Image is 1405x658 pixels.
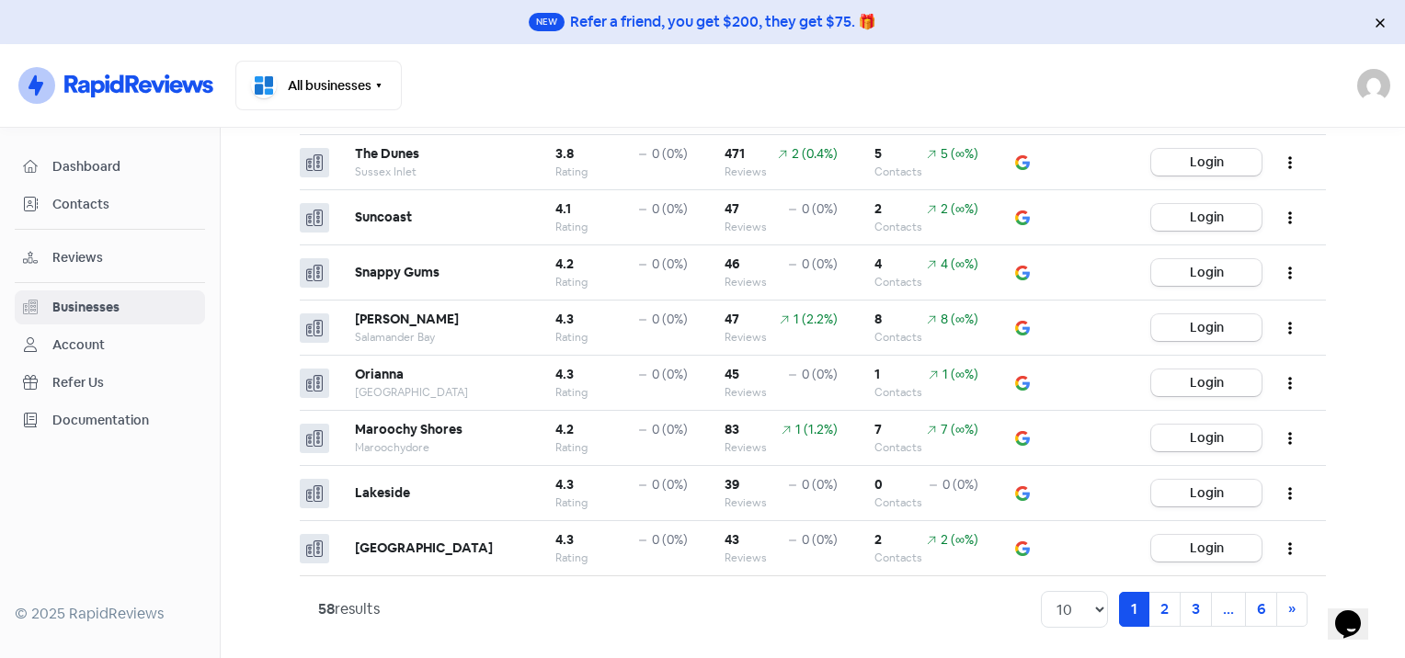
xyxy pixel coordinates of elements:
img: google.png [1015,376,1030,391]
img: User [1357,69,1390,102]
div: 43 [725,530,739,550]
div: 4.3 [555,530,574,550]
div: Contacts [874,329,978,346]
div: Refer a friend, you get $200, they get $75. 🎁 [570,11,876,33]
a: Reviews [15,241,205,275]
div: 4.3 [555,310,574,329]
div: 4.2 [555,420,574,439]
button: Login [1151,535,1262,562]
span: New [529,13,565,31]
div: 0 [874,475,883,494]
a: 1 [1119,592,1149,627]
div: 0 (0%) [942,475,978,494]
div: Sussex Inlet [355,164,519,180]
div: 0 (0%) [802,530,838,550]
img: google.png [1015,431,1030,446]
div: 0 (0%) [652,144,688,164]
div: Reviews [725,384,838,401]
div: Reviews [725,439,838,456]
button: Login [1151,480,1262,506]
button: Login [1151,425,1262,451]
div: 8 (∞%) [941,310,978,329]
div: 4 (∞%) [941,255,978,274]
a: ... [1211,592,1246,627]
button: Login [1151,259,1262,286]
div: Rating [555,274,688,290]
div: Reviews [725,164,838,180]
div: Reviews [725,494,838,511]
div: 2 (0.4%) [792,144,838,164]
div: 1 (1.2%) [795,420,838,439]
div: Rating [555,494,688,511]
div: 8 [874,310,882,329]
div: Rating [555,164,688,180]
div: Contacts [874,219,978,235]
div: 4.2 [555,255,574,274]
iframe: chat widget [1328,584,1387,640]
div: Rating [555,439,688,456]
div: 0 (0%) [652,255,688,274]
div: 0 (0%) [802,475,838,494]
div: 39 [725,475,739,494]
div: [GEOGRAPHIC_DATA] [355,384,519,401]
b: The Dunes [355,145,419,162]
div: 4.3 [555,475,574,494]
a: 6 [1245,592,1277,627]
span: Contacts [52,195,197,214]
div: 0 (0%) [652,365,688,384]
div: 0 (0%) [652,310,688,329]
img: google.png [1015,266,1030,280]
span: » [1288,599,1296,618]
a: Businesses [15,290,205,324]
div: Contacts [874,550,978,566]
div: 0 (0%) [802,365,838,384]
span: Documentation [52,411,197,430]
div: 1 [874,365,880,384]
b: Maroochy Shores [355,421,463,437]
button: All businesses [235,61,402,110]
a: Account [15,328,205,362]
div: 7 [874,420,882,439]
div: Rating [555,329,688,346]
div: 4.1 [555,199,571,219]
div: 0 (0%) [802,199,838,219]
div: Reviews [725,274,838,290]
span: Refer Us [52,373,197,392]
b: Lakeside [355,484,410,501]
img: google.png [1015,155,1030,170]
div: Rating [555,219,688,235]
div: 2 [874,530,882,550]
img: google.png [1015,210,1030,225]
div: 0 (0%) [802,255,838,274]
div: 5 [874,144,882,164]
div: 4 [874,255,882,274]
a: Dashboard [15,150,205,184]
div: Contacts [874,164,978,180]
div: 0 (0%) [652,530,688,550]
a: Contacts [15,187,205,221]
div: Salamander Bay [355,329,519,346]
a: Refer Us [15,366,205,400]
div: 471 [725,144,745,164]
div: Reviews [725,550,838,566]
b: [GEOGRAPHIC_DATA] [355,539,493,556]
div: 83 [725,420,739,439]
img: google.png [1015,541,1030,556]
div: 5 (∞%) [941,144,978,164]
div: Account [52,335,105,355]
a: 2 [1148,592,1181,627]
b: Snappy Gums [355,264,440,280]
div: Maroochydore [355,439,519,456]
div: Rating [555,550,688,566]
div: 7 (∞%) [941,420,978,439]
div: 4.3 [555,365,574,384]
div: 2 (∞%) [941,530,978,550]
div: 1 (∞%) [942,365,978,384]
div: Contacts [874,439,978,456]
div: 1 (2.2%) [794,310,838,329]
strong: 58 [318,599,335,618]
span: Dashboard [52,157,197,176]
div: Rating [555,384,688,401]
div: 3.8 [555,144,574,164]
div: 45 [725,365,739,384]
